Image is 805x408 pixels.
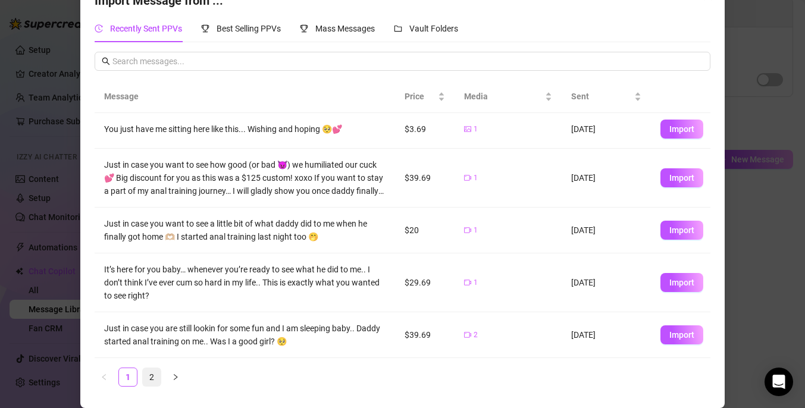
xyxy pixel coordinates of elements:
[394,24,402,33] span: folder
[464,125,471,133] span: picture
[95,80,394,113] th: Message
[102,57,110,65] span: search
[562,253,651,312] td: [DATE]
[660,273,703,292] button: Import
[201,24,209,33] span: trophy
[315,24,375,33] span: Mass Messages
[119,368,137,386] a: 1
[669,330,694,340] span: Import
[104,263,385,302] div: It’s here for you baby… whenever you’re ready to see what he did to me.. I don’t think I’ve ever ...
[455,80,562,113] th: Media
[104,158,385,197] div: Just in case you want to see how good (or bad 😈) we humiliated our cuck 💕 Big discount for you as...
[765,368,793,396] div: Open Intercom Messenger
[660,325,703,344] button: Import
[474,172,478,184] span: 1
[562,110,651,149] td: [DATE]
[660,120,703,139] button: Import
[669,225,694,235] span: Import
[562,312,651,358] td: [DATE]
[562,80,651,113] th: Sent
[95,368,114,387] button: left
[95,368,114,387] li: Previous Page
[409,24,458,33] span: Vault Folders
[464,279,471,286] span: video-camera
[571,90,632,103] span: Sent
[104,322,385,348] div: Just in case you are still lookin for some fun and I am sleeping baby.. Daddy started anal traini...
[474,124,478,135] span: 1
[172,374,179,381] span: right
[104,217,385,243] div: Just in case you want to see a little bit of what daddy did to me when he finally got home 🫶🏼 I s...
[405,90,436,103] span: Price
[143,368,161,386] a: 2
[562,149,651,208] td: [DATE]
[395,208,455,253] td: $20
[142,368,161,387] li: 2
[464,227,471,234] span: video-camera
[118,368,137,387] li: 1
[395,110,455,149] td: $3.69
[464,331,471,338] span: video-camera
[669,278,694,287] span: Import
[474,225,478,236] span: 1
[395,80,455,113] th: Price
[474,277,478,288] span: 1
[464,174,471,181] span: video-camera
[464,90,543,103] span: Media
[166,368,185,387] button: right
[395,149,455,208] td: $39.69
[669,173,694,183] span: Import
[660,221,703,240] button: Import
[474,329,478,341] span: 2
[395,253,455,312] td: $29.69
[669,124,694,134] span: Import
[395,312,455,358] td: $39.69
[660,168,703,187] button: Import
[110,24,182,33] span: Recently Sent PPVs
[112,55,703,68] input: Search messages...
[101,374,108,381] span: left
[104,123,385,136] div: You just have me sitting here like this... Wishing and hoping 🥺💕
[562,208,651,253] td: [DATE]
[217,24,281,33] span: Best Selling PPVs
[300,24,308,33] span: trophy
[95,24,103,33] span: history
[166,368,185,387] li: Next Page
